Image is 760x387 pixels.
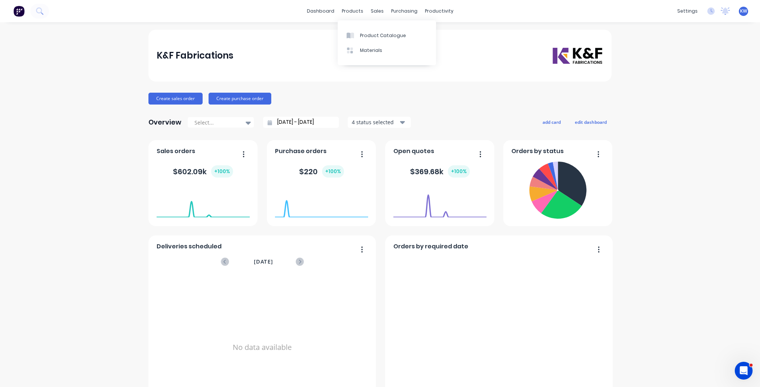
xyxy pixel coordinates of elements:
div: settings [674,6,701,17]
div: + 100 % [211,165,233,178]
a: dashboard [303,6,338,17]
div: purchasing [387,6,421,17]
span: Open quotes [393,147,434,156]
span: KW [740,8,747,14]
div: sales [367,6,387,17]
span: Orders by status [511,147,564,156]
div: productivity [421,6,457,17]
div: $ 602.09k [173,165,233,178]
div: Product Catalogue [360,32,406,39]
button: edit dashboard [570,117,612,127]
div: products [338,6,367,17]
div: K&F Fabrications [157,48,233,63]
div: $ 220 [299,165,344,178]
div: Overview [148,115,181,130]
button: 4 status selected [348,117,411,128]
button: add card [538,117,566,127]
span: Deliveries scheduled [157,242,222,251]
button: Create sales order [148,93,203,105]
div: $ 369.68k [410,165,470,178]
img: K&F Fabrications [551,47,603,65]
a: Materials [338,43,436,58]
button: Create purchase order [209,93,271,105]
div: Materials [360,47,382,54]
img: Factory [13,6,24,17]
span: Orders by required date [393,242,468,251]
span: [DATE] [254,258,273,266]
div: + 100 % [322,165,344,178]
div: + 100 % [448,165,470,178]
span: Sales orders [157,147,195,156]
a: Product Catalogue [338,28,436,43]
iframe: Intercom live chat [735,362,753,380]
div: 4 status selected [352,118,399,126]
span: Purchase orders [275,147,327,156]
